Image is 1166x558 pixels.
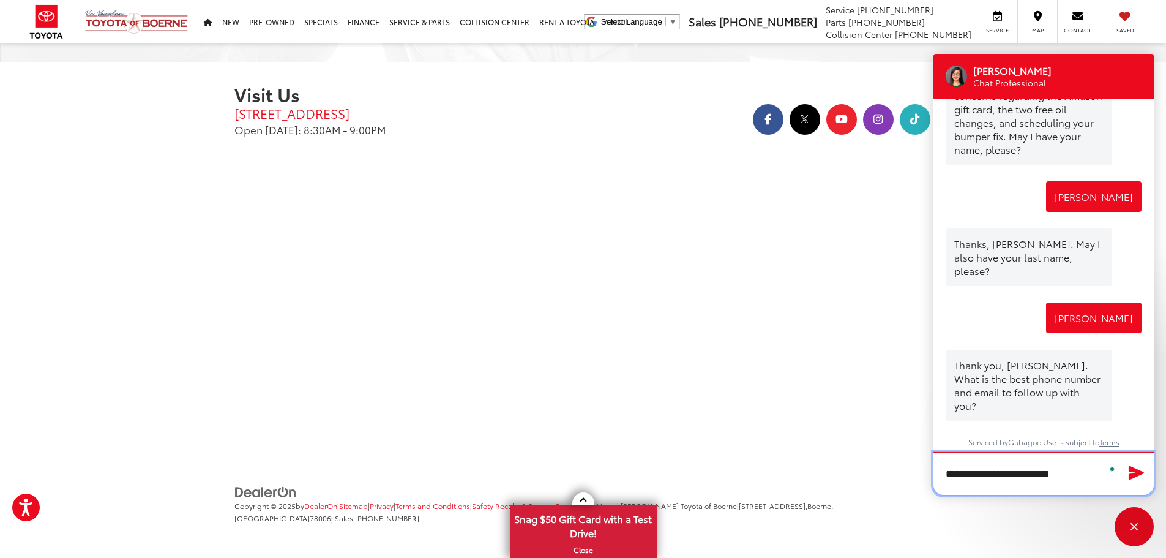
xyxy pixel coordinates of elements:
a: Instagram: Click to visit our Instagram page [861,113,895,125]
button: Send Message [1123,461,1149,486]
a: Facebook: Click to visit our Facebook page [751,113,785,125]
a: Select Language​ [601,17,677,26]
span: Service [826,4,854,16]
span: [PHONE_NUMBER] [895,28,971,40]
a: YouTube: Click to visit our YouTube page [824,113,859,125]
span: [STREET_ADDRESS], [739,500,807,511]
h2: Visit Us [234,84,574,104]
span: Boerne, [807,500,833,511]
p: Open [DATE]: 8:30AM - 9:00PM [234,122,574,137]
span: | [234,500,833,523]
p: Chat Professional [973,77,1052,89]
span: Parts [826,16,846,28]
span: by [296,500,337,511]
span: Service [984,26,1011,34]
a: Safety Recalls & Service Campaigns, Opens in a new tab [472,500,595,511]
a: Twitter: Click to visit our Twitter page [788,113,822,125]
img: DealerOn [234,486,297,499]
span: Snag $50 Gift Card with a Test Drive! [511,506,656,543]
span: ​ [665,17,666,26]
a: TikTok: Click to visit our TikTok page [898,113,932,125]
a: Terms [1099,437,1119,447]
div: Operator Image [946,66,967,87]
div: Thank you for providing the vehicle details. I would be happy to help you with your concerns rega... [946,40,1112,165]
span: 78006 [310,513,331,523]
span: Copyright © 2025 [234,500,296,511]
a: Terms and Conditions [395,500,470,511]
span: [PHONE_NUMBER] [857,4,933,16]
span: [GEOGRAPHIC_DATA] [234,513,310,523]
span: [PHONE_NUMBER] [719,13,817,29]
span: | [394,500,470,511]
span: | Sales: [331,513,419,523]
span: ▼ [669,17,677,26]
span: Map [1024,26,1051,34]
a: Sitemap [339,500,368,511]
a: [STREET_ADDRESS] [234,104,574,122]
textarea: To enrich screen reader interactions, please activate Accessibility in Grammarly extension settings [933,452,1154,495]
div: Thank you, [PERSON_NAME]. What is the best phone number and email to follow up with you? [946,350,1112,421]
div: [PERSON_NAME] [1046,181,1142,212]
span: Saved [1112,26,1138,34]
span: | [337,500,368,511]
a: Privacy [370,500,394,511]
span: | [470,500,595,511]
span: Contact [1064,26,1091,34]
div: [PERSON_NAME] [1046,303,1142,333]
span: Sales [689,13,716,29]
div: Close [1115,507,1154,546]
a: DealerOn Home Page [304,500,337,511]
p: [PERSON_NAME] [973,64,1052,77]
div: Operator Name [973,64,1066,77]
div: Operator Title [973,77,1066,89]
span: | [PERSON_NAME] Toyota of Boerne [617,500,737,511]
img: Vic Vaughan Toyota of Boerne [84,9,189,34]
span: Collision Center [826,28,892,40]
span: Select Language [601,17,662,26]
span: [PHONE_NUMBER] [848,16,925,28]
a: Gubagoo [1008,437,1041,447]
button: Toggle Chat Window [1115,507,1154,546]
span: [PHONE_NUMBER] [355,513,419,523]
span: | [368,500,394,511]
div: Serviced by . Use is subject to [946,437,1142,452]
div: Thanks, [PERSON_NAME]. May I also have your last name, please? [946,228,1112,286]
a: DealerOn [234,484,297,497]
